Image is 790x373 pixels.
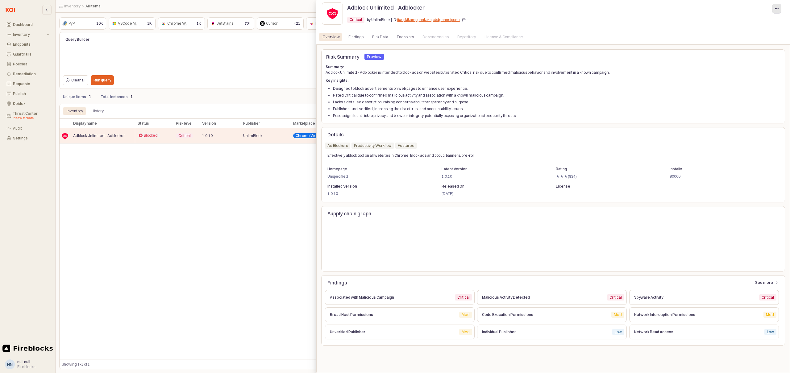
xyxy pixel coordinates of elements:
[330,329,454,335] p: Unverified Publisher
[482,312,606,317] p: Code Execution Permissions
[333,113,781,118] li: Poses significant risk to privacy and browser integrity, potentially exposing organizations to se...
[330,312,454,317] p: Broad Host Permissions
[755,280,773,285] p: See more
[556,191,654,197] p: -
[609,294,622,300] div: Critical
[457,33,476,41] div: Repository
[634,329,759,335] p: Network Read Access
[634,312,759,317] p: Network Interception Permissions
[333,86,781,91] li: Designed to block advertisements on web pages to enhance user experience.
[354,143,392,149] div: Productivity Workflow
[347,3,425,12] p: Adblock Unlimited - Adblocker
[442,174,540,179] p: 1.0.10
[482,295,602,300] p: Malicious Activity Detected
[422,33,449,41] div: Dependencies
[348,33,364,41] div: Findings
[327,191,426,197] p: 1.0.10
[333,93,781,98] li: Rated Critical due to confirmed malicious activity and association with a known malicious campaign.
[556,174,654,179] p: ★★★(934)
[333,99,781,105] li: Lacks a detailed description, raising concerns about transparency and purpose.
[484,33,523,41] div: License & Compliance
[326,78,348,83] strong: Key insights:
[442,191,540,197] p: [DATE]
[454,33,480,41] div: Repository
[767,329,774,335] div: Low
[556,166,654,172] p: Rating
[326,53,360,60] p: Risk Summary
[419,33,452,41] div: Dependencies
[345,33,367,41] div: Findings
[442,184,540,189] p: Released On
[615,329,622,335] div: Low
[327,279,703,286] p: Findings
[326,64,344,69] strong: Summary:
[333,106,781,112] li: Publisher is not verified, increasing the risk of trust and accountability issues.
[397,17,460,22] a: jiaopkfkampgnnkckajcbdgannoipcne
[327,166,426,172] p: Homepage
[397,33,414,41] div: Endpoints
[670,174,768,179] p: 90000
[327,153,741,158] p: Effectively ablock tool on all websites in Chrome. Block ads and popup, banners, pre-roll.
[330,295,450,300] p: Associated with Malicious Campaign
[327,174,426,179] p: Unspecified
[322,33,340,41] div: Overview
[327,184,426,189] p: Installed Version
[752,278,781,288] button: See more
[368,33,392,41] div: Risk Data
[766,312,774,318] div: Med
[762,294,774,300] div: Critical
[372,33,388,41] div: Risk Data
[393,33,418,41] div: Endpoints
[614,312,622,318] div: Med
[327,222,779,267] iframe: SupplyChainGraph
[319,33,343,41] div: Overview
[442,166,540,172] p: Latest Version
[556,184,654,189] p: License
[462,312,470,318] div: Med
[326,64,781,75] p: Adblock Unlimited - Adblocker is intended to block ads on websites but is rated Critical risk due...
[634,295,754,300] p: Spyware Activity
[481,33,527,41] div: License & Compliance
[327,143,348,149] div: Ad Blockers
[327,210,779,217] p: Supply chain graph
[482,329,607,335] p: Individual Publisher
[327,131,779,138] p: Details
[670,166,768,172] p: Installs
[462,329,470,335] div: Med
[350,17,362,23] div: Critical
[457,294,470,300] div: Critical
[398,143,414,149] div: Featured
[367,17,460,23] p: by UnlimBlock | ID:
[367,54,381,60] div: Preview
